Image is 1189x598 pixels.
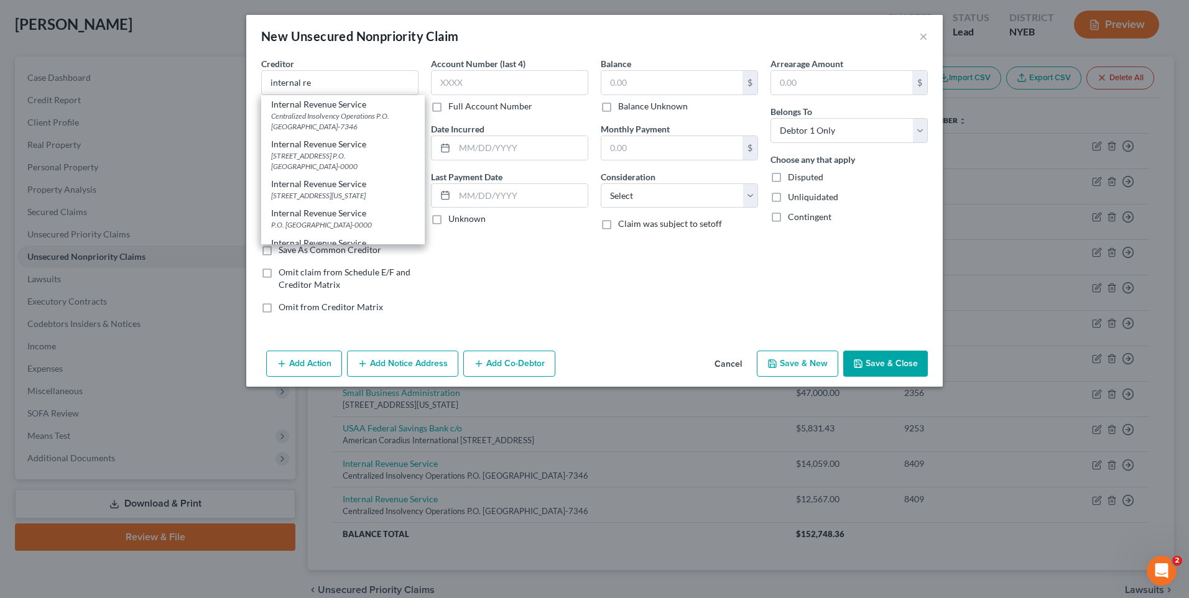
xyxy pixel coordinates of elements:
[261,27,458,45] div: New Unsecured Nonpriority Claim
[271,178,415,190] div: Internal Revenue Service
[271,207,415,219] div: Internal Revenue Service
[271,111,415,132] div: Centralized Insolvency Operations P.O. [GEOGRAPHIC_DATA]-7346
[601,122,670,136] label: Monthly Payment
[601,57,631,70] label: Balance
[261,70,419,95] input: Search creditor by name...
[788,211,831,222] span: Contingent
[448,100,532,113] label: Full Account Number
[705,352,752,377] button: Cancel
[843,351,928,377] button: Save & Close
[271,237,415,249] div: Internal Revenue Service
[788,191,838,202] span: Unliquidated
[266,351,342,377] button: Add Action
[743,136,757,160] div: $
[431,122,484,136] label: Date Incurred
[271,98,415,111] div: Internal Revenue Service
[455,184,588,208] input: MM/DD/YYYY
[757,351,838,377] button: Save & New
[770,153,855,166] label: Choose any that apply
[271,190,415,201] div: [STREET_ADDRESS][US_STATE]
[601,71,743,94] input: 0.00
[431,57,525,70] label: Account Number (last 4)
[770,106,812,117] span: Belongs To
[448,213,486,225] label: Unknown
[347,351,458,377] button: Add Notice Address
[601,136,743,160] input: 0.00
[618,100,688,113] label: Balance Unknown
[261,58,294,69] span: Creditor
[463,351,555,377] button: Add Co-Debtor
[1147,556,1177,586] iframe: Intercom live chat
[788,172,823,182] span: Disputed
[279,267,410,290] span: Omit claim from Schedule E/F and Creditor Matrix
[770,57,843,70] label: Arrearage Amount
[271,138,415,150] div: Internal Revenue Service
[743,71,757,94] div: $
[271,150,415,172] div: [STREET_ADDRESS] P.O. [GEOGRAPHIC_DATA]-0000
[279,301,383,312] span: Omit from Creditor Matrix
[431,170,502,183] label: Last Payment Date
[771,71,912,94] input: 0.00
[271,219,415,230] div: P.O. [GEOGRAPHIC_DATA]-0000
[455,136,588,160] input: MM/DD/YYYY
[431,70,588,95] input: XXXX
[919,29,928,44] button: ×
[912,71,927,94] div: $
[618,218,722,229] span: Claim was subject to setoff
[279,244,381,256] label: Save As Common Creditor
[1172,556,1182,566] span: 2
[601,170,655,183] label: Consideration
